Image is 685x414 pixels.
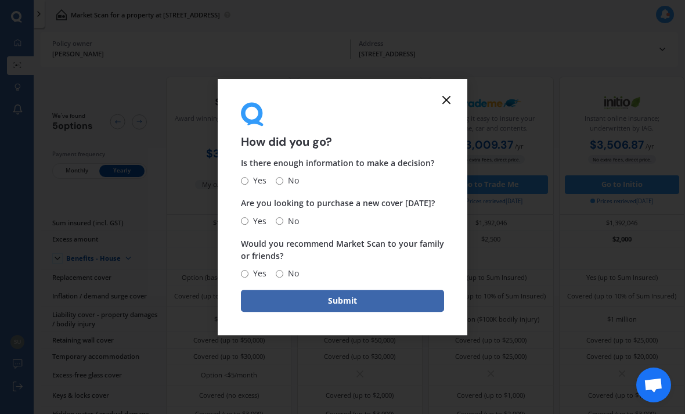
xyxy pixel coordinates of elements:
[276,270,283,278] input: No
[283,174,299,188] span: No
[248,174,266,188] span: Yes
[241,177,248,185] input: Yes
[248,214,266,228] span: Yes
[241,238,444,261] span: Would you recommend Market Scan to your family or friends?
[276,177,283,185] input: No
[241,290,444,312] button: Submit
[276,217,283,225] input: No
[241,102,444,148] div: How did you go?
[283,267,299,280] span: No
[241,198,435,209] span: Are you looking to purchase a new cover [DATE]?
[636,368,671,402] a: Open chat
[248,267,266,280] span: Yes
[241,217,248,225] input: Yes
[283,214,299,228] span: No
[241,158,434,169] span: Is there enough information to make a decision?
[241,270,248,278] input: Yes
